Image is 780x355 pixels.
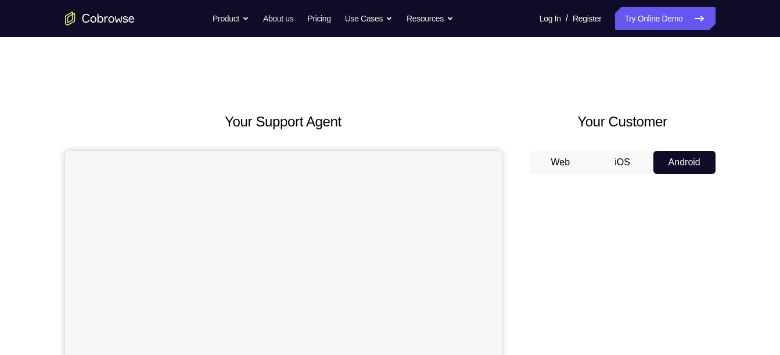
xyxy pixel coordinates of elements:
[407,7,454,30] button: Resources
[307,7,330,30] a: Pricing
[345,7,393,30] button: Use Cases
[263,7,293,30] a: About us
[530,151,592,174] button: Web
[591,151,653,174] button: iOS
[213,7,249,30] button: Product
[65,12,135,26] a: Go to the home page
[566,12,568,26] span: /
[573,7,601,30] a: Register
[65,111,502,132] h2: Your Support Agent
[540,7,561,30] a: Log In
[530,111,716,132] h2: Your Customer
[615,7,715,30] a: Try Online Demo
[653,151,716,174] button: Android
